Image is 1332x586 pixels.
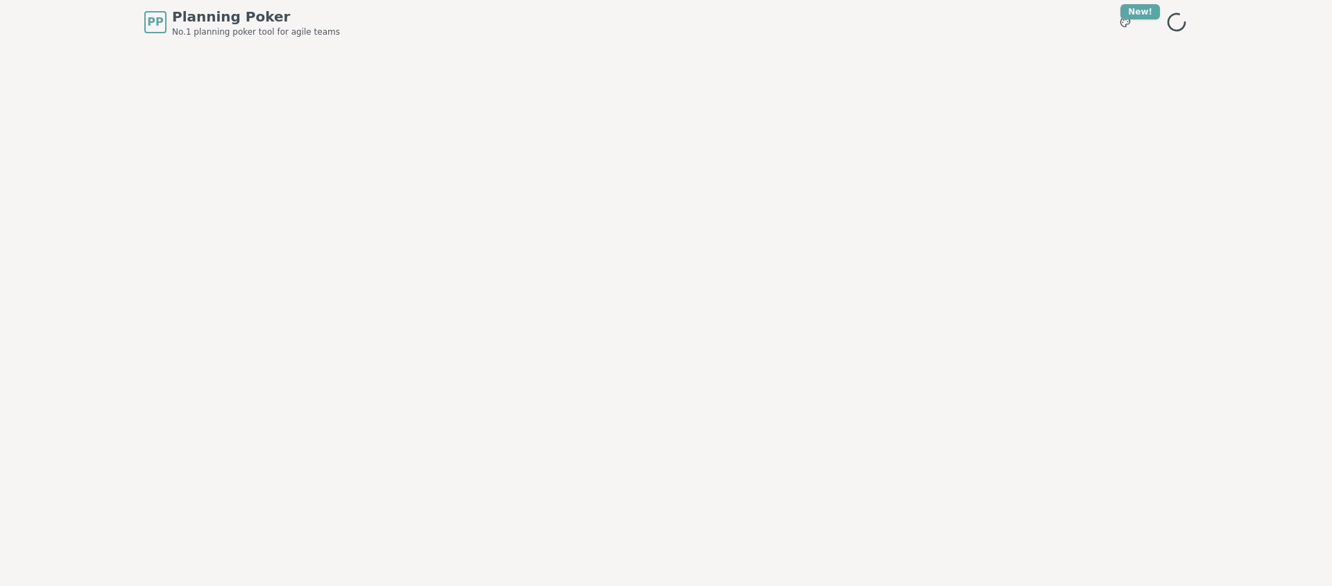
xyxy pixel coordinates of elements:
span: PP [147,14,163,31]
a: PPPlanning PokerNo.1 planning poker tool for agile teams [144,7,340,37]
span: No.1 planning poker tool for agile teams [172,26,340,37]
button: New! [1113,10,1138,35]
span: Planning Poker [172,7,340,26]
div: New! [1120,4,1160,19]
